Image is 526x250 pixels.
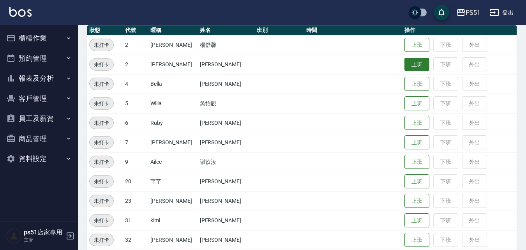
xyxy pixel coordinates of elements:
[3,108,75,129] button: 員工及薪資
[198,230,255,250] td: [PERSON_NAME]
[123,35,148,55] td: 2
[148,55,198,74] td: [PERSON_NAME]
[3,129,75,149] button: 商品管理
[453,5,484,21] button: PS51
[466,8,480,18] div: PS51
[404,38,429,52] button: 上班
[123,211,148,230] td: 31
[404,58,429,71] button: 上班
[90,99,113,108] span: 未打卡
[90,119,113,127] span: 未打卡
[3,89,75,109] button: 客戶管理
[198,113,255,133] td: [PERSON_NAME]
[404,135,429,150] button: 上班
[434,5,449,20] button: save
[148,211,198,230] td: kimi
[3,68,75,89] button: 報表及分析
[90,41,113,49] span: 未打卡
[9,7,32,17] img: Logo
[123,152,148,172] td: 9
[123,172,148,191] td: 20
[404,233,429,247] button: 上班
[90,177,113,186] span: 未打卡
[198,94,255,113] td: 吳怡靚
[123,94,148,113] td: 5
[148,35,198,55] td: [PERSON_NAME]
[148,94,198,113] td: Willa
[123,230,148,250] td: 32
[198,172,255,191] td: [PERSON_NAME]
[90,138,113,147] span: 未打卡
[3,48,75,69] button: 預約管理
[90,236,113,244] span: 未打卡
[148,133,198,152] td: [PERSON_NAME]
[198,191,255,211] td: [PERSON_NAME]
[404,155,429,169] button: 上班
[123,25,148,35] th: 代號
[198,25,255,35] th: 姓名
[404,116,429,130] button: 上班
[148,25,198,35] th: 暱稱
[404,77,429,91] button: 上班
[402,25,517,35] th: 操作
[255,25,304,35] th: 班別
[3,28,75,48] button: 櫃檯作業
[148,172,198,191] td: 芊芊
[24,229,64,236] h5: ps51店家專用
[123,74,148,94] td: 4
[90,60,113,69] span: 未打卡
[148,74,198,94] td: Bella
[24,236,64,243] p: 主管
[198,133,255,152] td: [PERSON_NAME]
[148,113,198,133] td: Ruby
[487,5,517,20] button: 登出
[198,152,255,172] td: 謝苡汝
[123,191,148,211] td: 23
[3,149,75,169] button: 資料設定
[148,152,198,172] td: Ailee
[90,80,113,88] span: 未打卡
[90,216,113,225] span: 未打卡
[198,55,255,74] td: [PERSON_NAME]
[404,213,429,228] button: 上班
[123,113,148,133] td: 6
[198,74,255,94] td: [PERSON_NAME]
[90,158,113,166] span: 未打卡
[123,55,148,74] td: 2
[123,133,148,152] td: 7
[404,96,429,111] button: 上班
[404,194,429,208] button: 上班
[6,228,22,244] img: Person
[304,25,402,35] th: 時間
[404,174,429,189] button: 上班
[198,211,255,230] td: [PERSON_NAME]
[90,197,113,205] span: 未打卡
[148,191,198,211] td: [PERSON_NAME]
[198,35,255,55] td: 楊舒馨
[87,25,123,35] th: 狀態
[148,230,198,250] td: [PERSON_NAME]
